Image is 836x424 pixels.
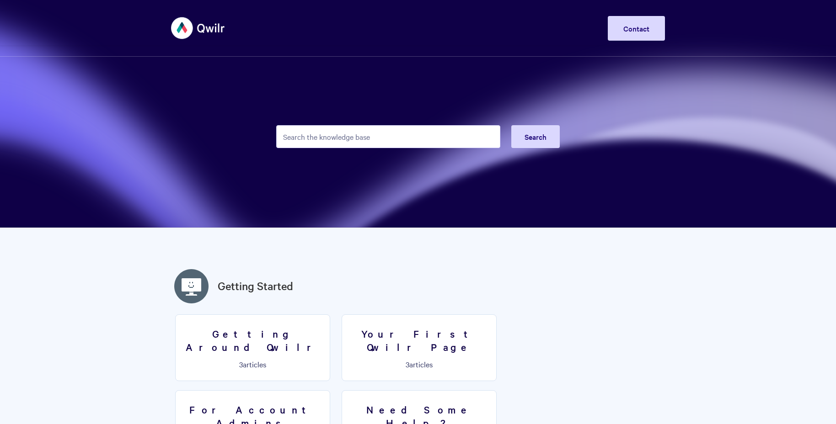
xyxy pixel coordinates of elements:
[181,327,324,353] h3: Getting Around Qwilr
[525,132,547,142] span: Search
[218,278,293,294] a: Getting Started
[276,125,500,148] input: Search the knowledge base
[348,327,491,353] h3: Your First Qwilr Page
[171,11,225,45] img: Qwilr Help Center
[342,314,497,381] a: Your First Qwilr Page 3articles
[181,360,324,368] p: articles
[239,359,243,369] span: 3
[175,314,330,381] a: Getting Around Qwilr 3articles
[348,360,491,368] p: articles
[406,359,409,369] span: 3
[608,16,665,41] a: Contact
[511,125,560,148] button: Search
